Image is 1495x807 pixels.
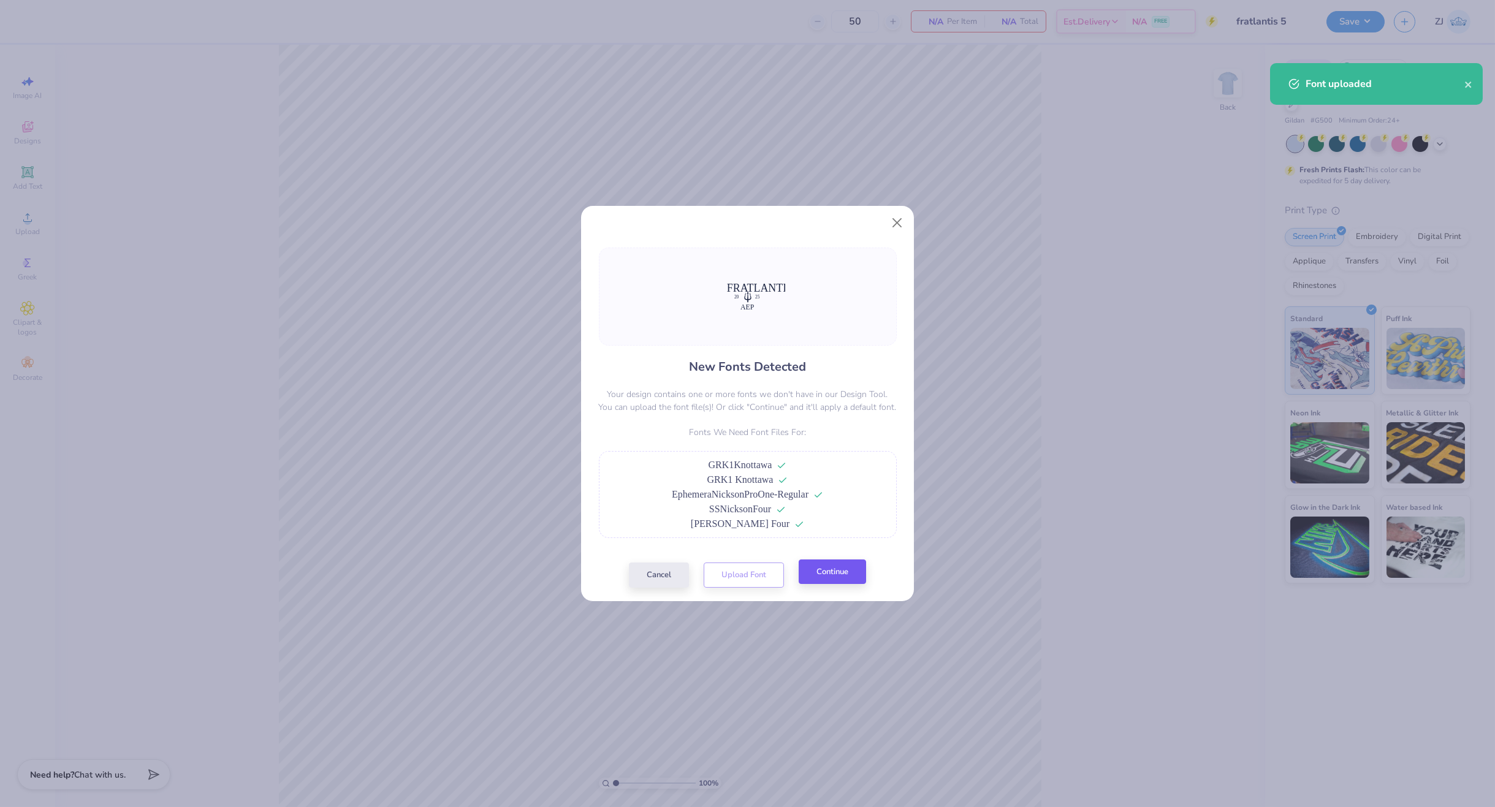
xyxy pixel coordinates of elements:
[1464,77,1473,91] button: close
[672,489,808,499] span: EphemeraNicksonProOne-Regular
[689,358,806,376] h4: New Fonts Detected
[629,563,689,588] button: Cancel
[599,388,897,414] p: Your design contains one or more fonts we don't have in our Design Tool. You can upload the font ...
[691,518,789,529] span: [PERSON_NAME] Four
[799,559,866,585] button: Continue
[709,460,772,470] span: GRK1Knottawa
[886,211,909,235] button: Close
[707,474,774,485] span: GRK1 Knottawa
[709,504,771,514] span: SSNicksonFour
[1306,77,1464,91] div: Font uploaded
[599,426,897,439] p: Fonts We Need Font Files For:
